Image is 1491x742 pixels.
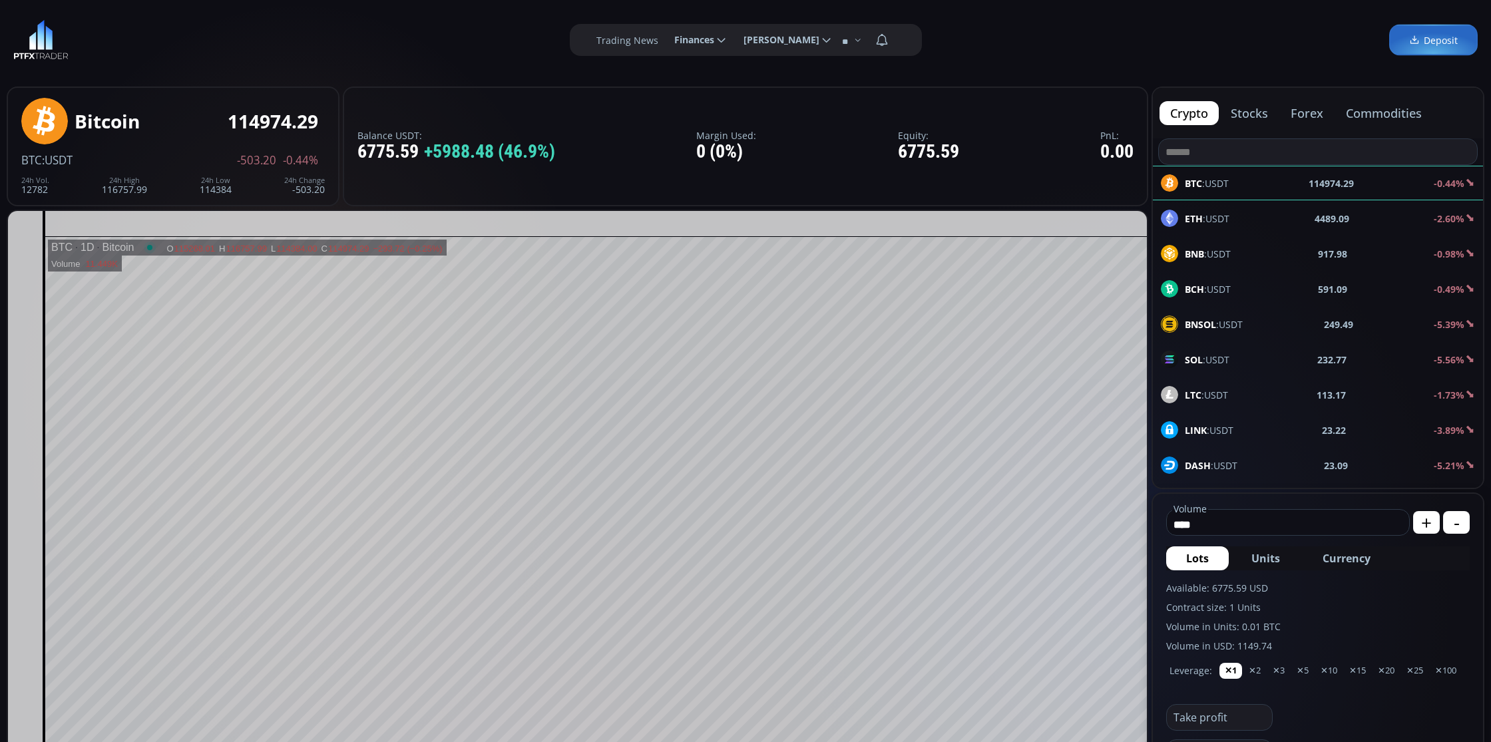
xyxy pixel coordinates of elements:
button: crypto [1160,101,1219,125]
div: −293.72 (−0.25%) [365,33,434,43]
span: :USDT [42,152,73,168]
a: Deposit [1389,25,1478,56]
div: Bitcoin [86,31,126,43]
b: BCH [1185,283,1204,295]
label: Leverage: [1170,663,1212,677]
span: :USDT [1185,317,1243,331]
label: Trading News [596,33,658,47]
span: Lots [1186,550,1209,566]
button: ✕2 [1243,663,1266,679]
b: -3.89% [1434,424,1464,437]
b: SOL [1185,353,1203,366]
b: -0.98% [1434,248,1464,260]
div: 0.00 [1100,142,1134,162]
b: 4489.09 [1315,212,1349,226]
span: [PERSON_NAME] [734,27,819,53]
button: ✕5 [1291,663,1314,679]
span: :USDT [1185,353,1229,367]
div: 24h Change [284,176,325,184]
button: ✕3 [1267,663,1290,679]
label: Contract size: 1 Units [1166,600,1470,614]
button: Units [1231,546,1300,570]
span: Deposit [1409,33,1458,47]
button: ✕1 [1219,663,1242,679]
span: :USDT [1185,212,1229,226]
label: Margin Used: [696,130,756,140]
b: -5.39% [1434,318,1464,331]
div: 0 (0%) [696,142,756,162]
div: 115268.01 [166,33,207,43]
div: 24h Low [200,176,232,184]
div: 114974.29 [228,111,318,132]
button: stocks [1220,101,1279,125]
div: 114384.00 [268,33,309,43]
b: 23.22 [1322,423,1346,437]
span: Units [1251,550,1280,566]
label: Volume in Units: 0.01 BTC [1166,620,1470,634]
b: LINK [1185,424,1207,437]
button: Lots [1166,546,1229,570]
div: BTC [43,31,65,43]
button: ✕20 [1373,663,1400,679]
span: :USDT [1185,282,1231,296]
b: 249.49 [1324,317,1353,331]
b: 23.09 [1324,459,1348,472]
b: LTC [1185,389,1201,401]
div: 11.449K [77,48,109,58]
label: PnL: [1100,130,1134,140]
label: Volume in USD: 1149.74 [1166,639,1470,653]
button: commodities [1335,101,1432,125]
div: 1D [65,31,86,43]
span: BTC [21,152,42,168]
div: 6775.59 [898,142,959,162]
span: :USDT [1185,247,1231,261]
span: -0.44% [283,154,318,166]
span: -503.20 [237,154,276,166]
div: L [263,33,268,43]
div: H [211,33,218,43]
label: Available: 6775.59 USD [1166,581,1470,595]
b: BNB [1185,248,1204,260]
img: LOGO [13,20,69,60]
b: 591.09 [1318,282,1347,296]
b: 113.17 [1317,388,1346,402]
b: 232.77 [1317,353,1347,367]
span: +5988.48 (46.9%) [424,142,555,162]
button: - [1443,511,1470,534]
span: :USDT [1185,423,1233,437]
b: -0.49% [1434,283,1464,295]
div: -503.20 [284,176,325,194]
div: 116757.99 [218,33,258,43]
div: O [158,33,166,43]
b: -1.73% [1434,389,1464,401]
span: :USDT [1185,388,1228,402]
span: :USDT [1185,459,1237,472]
span: Finances [665,27,714,53]
b: -2.60% [1434,212,1464,225]
div: Market open [136,31,148,43]
b: ETH [1185,212,1203,225]
b: DASH [1185,459,1211,472]
button: forex [1280,101,1334,125]
div: C [314,33,320,43]
label: Balance USDT: [357,130,555,140]
div: 24h High [102,176,147,184]
div: 24h Vol. [21,176,49,184]
div: Volume [43,48,72,58]
button: Currency [1303,546,1390,570]
div: 114384 [200,176,232,194]
button: + [1413,511,1440,534]
b: -5.56% [1434,353,1464,366]
div: Bitcoin [75,111,140,132]
button: ✕15 [1344,663,1371,679]
b: 917.98 [1318,247,1347,261]
button: ✕25 [1401,663,1428,679]
b: -5.21% [1434,459,1464,472]
div: 114974.29 [320,33,361,43]
div: 116757.99 [102,176,147,194]
button: ✕100 [1430,663,1462,679]
b: BNSOL [1185,318,1216,331]
div: 6775.59 [357,142,555,162]
div: 12782 [21,176,49,194]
